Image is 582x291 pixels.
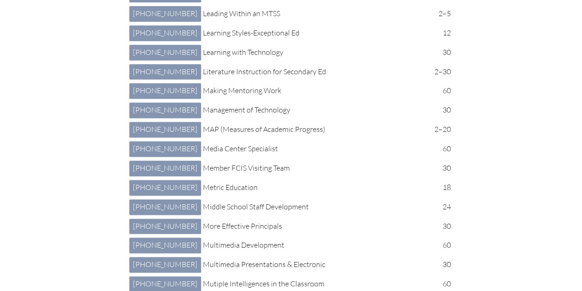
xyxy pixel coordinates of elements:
p: 60 [432,239,451,251]
a: [PHONE_NUMBER] [129,160,201,176]
a: [PHONE_NUMBER] [129,102,201,118]
p: MAP (Measures of Academic Progress) [203,124,424,136]
p: Multimedia Presentations & Electronic [203,259,424,271]
p: Learning with Technology [203,47,424,59]
p: 30 [432,47,451,59]
p: 18 [432,182,451,194]
a: [PHONE_NUMBER] [129,64,201,80]
a: [PHONE_NUMBER] [129,180,201,196]
a: [PHONE_NUMBER] [129,83,201,99]
a: [PHONE_NUMBER] [129,141,201,157]
a: [PHONE_NUMBER] [129,25,201,41]
a: [PHONE_NUMBER] [129,238,201,253]
p: 60 [432,143,451,155]
p: Media Center Specialist [203,143,424,155]
p: 30 [432,162,451,174]
p: Mutiple Intelligences in the Classroom [203,278,424,290]
p: 12 [432,27,451,39]
p: Middle School Staff Development [203,201,424,213]
p: 30 [432,259,451,271]
a: [PHONE_NUMBER] [129,45,201,60]
p: 30 [432,104,451,116]
p: Multimedia Development [203,239,424,251]
p: 60 [432,85,451,97]
p: Making Mentoring Work [203,85,424,97]
p: Metric Education [203,182,424,194]
p: 30 [432,220,451,232]
a: [PHONE_NUMBER] [129,199,201,215]
a: [PHONE_NUMBER] [129,219,201,234]
p: Leading Within an MTSS [203,8,424,20]
p: 24 [432,201,451,213]
p: 2–5 [432,8,451,20]
p: 2–30 [432,66,451,78]
p: Member FCIS Visiting Team [203,162,424,174]
p: 60 [432,278,451,290]
p: Literature Instruction for Secondary Ed [203,66,424,78]
a: [PHONE_NUMBER] [129,257,201,273]
a: [PHONE_NUMBER] [129,6,201,22]
p: More Effective Principals [203,220,424,232]
p: Management of Technology [203,104,424,116]
p: 2–20 [432,124,451,136]
p: Learning Styles-Exceptional Ed [203,27,424,39]
a: [PHONE_NUMBER] [129,122,201,137]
